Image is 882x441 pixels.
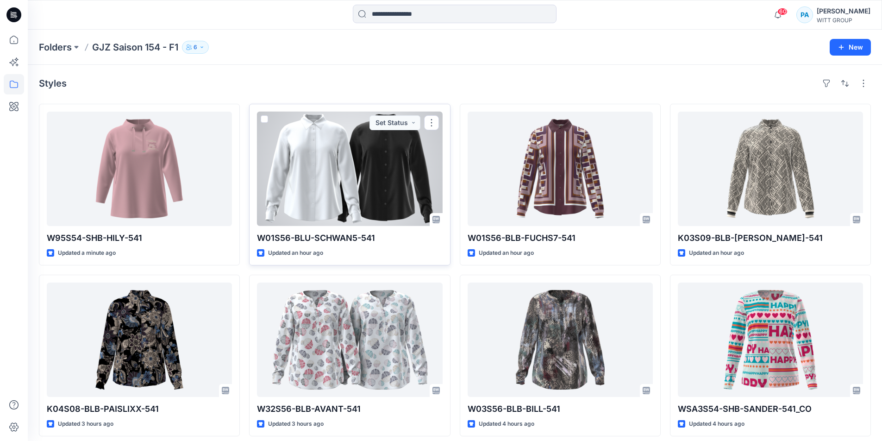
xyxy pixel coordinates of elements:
span: 60 [777,8,788,15]
a: K04S08-BLB-PAISLIXX-541 [47,283,232,397]
p: K03S09-BLB-[PERSON_NAME]-541 [678,232,863,245]
p: W32S56-BLB-AVANT-541 [257,403,442,416]
h4: Styles [39,78,67,89]
p: Updated 3 hours ago [58,419,113,429]
a: W01S56-BLU-SCHWAN5-541 [257,112,442,226]
p: W03S56-BLB-BILL-541 [468,403,653,416]
p: Updated 4 hours ago [479,419,534,429]
button: 6 [182,41,209,54]
a: W01S56-BLB-FUCHS7-541 [468,112,653,226]
a: Folders [39,41,72,54]
div: WITT GROUP [817,17,870,24]
p: GJZ Saison 154 - F1 [92,41,178,54]
p: Updated an hour ago [689,248,744,258]
p: W95S54-SHB-HILY-541 [47,232,232,245]
a: K03S09-BLB-LEE-541 [678,112,863,226]
p: Updated 3 hours ago [268,419,324,429]
a: W95S54-SHB-HILY-541 [47,112,232,226]
p: Updated an hour ago [268,248,323,258]
div: PA [796,6,813,23]
a: WSA3S54-SHB-SANDER-541_CO [678,283,863,397]
button: New [830,39,871,56]
div: [PERSON_NAME] [817,6,870,17]
p: Updated a minute ago [58,248,116,258]
p: Updated 4 hours ago [689,419,744,429]
p: Updated an hour ago [479,248,534,258]
a: W32S56-BLB-AVANT-541 [257,283,442,397]
a: W03S56-BLB-BILL-541 [468,283,653,397]
p: W01S56-BLU-SCHWAN5-541 [257,232,442,245]
p: W01S56-BLB-FUCHS7-541 [468,232,653,245]
p: K04S08-BLB-PAISLIXX-541 [47,403,232,416]
p: WSA3S54-SHB-SANDER-541_CO [678,403,863,416]
p: 6 [194,42,197,52]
